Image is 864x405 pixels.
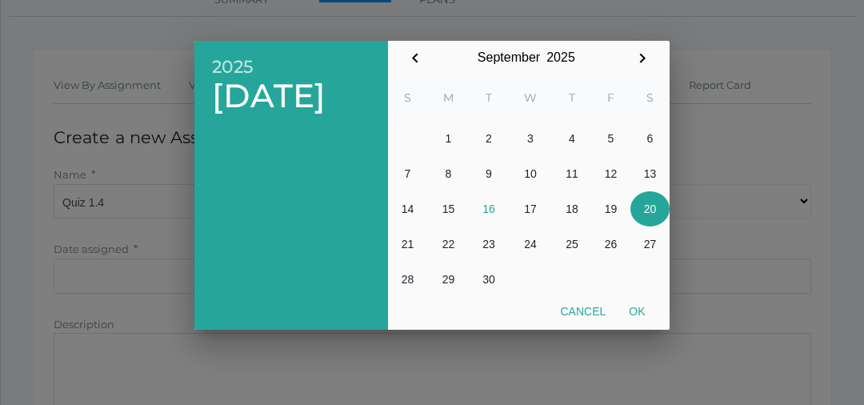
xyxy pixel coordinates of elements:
[508,227,553,262] button: 24
[470,227,508,262] button: 23
[470,156,508,191] button: 9
[630,227,670,262] button: 27
[591,156,630,191] button: 12
[607,90,614,105] abbr: Friday
[427,262,470,297] button: 29
[404,90,411,105] abbr: Sunday
[470,262,508,297] button: 30
[427,227,470,262] button: 22
[630,191,670,227] button: 20
[569,90,575,105] abbr: Thursday
[524,90,537,105] abbr: Wednesday
[591,121,630,156] button: 5
[508,156,553,191] button: 10
[427,121,470,156] button: 1
[470,121,508,156] button: 2
[443,90,454,105] abbr: Monday
[553,121,591,156] button: 4
[427,191,470,227] button: 15
[553,191,591,227] button: 18
[646,90,654,105] abbr: Saturday
[470,191,508,227] button: 16
[486,90,492,105] abbr: Tuesday
[388,227,427,262] button: 21
[553,227,591,262] button: 25
[388,191,427,227] button: 14
[591,227,630,262] button: 26
[388,156,427,191] button: 7
[553,156,591,191] button: 11
[427,156,470,191] button: 8
[630,121,670,156] button: 6
[508,191,553,227] button: 17
[630,156,670,191] button: 13
[212,57,370,77] span: 2025
[591,191,630,227] button: 19
[618,297,657,326] button: Ok
[212,77,370,114] span: [DATE]
[549,297,618,326] button: Cancel
[508,121,553,156] button: 3
[388,262,427,297] button: 28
